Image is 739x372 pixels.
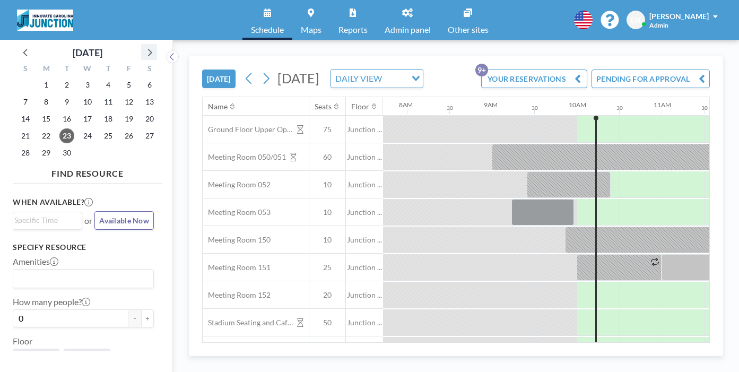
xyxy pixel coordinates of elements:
[13,164,162,179] h4: FIND RESOURCE
[121,77,136,92] span: Friday, September 5, 2025
[59,77,74,92] span: Tuesday, September 2, 2025
[346,318,383,327] span: Junction ...
[18,94,33,109] span: Sunday, September 7, 2025
[59,111,74,126] span: Tuesday, September 16, 2025
[121,128,136,143] span: Friday, September 26, 2025
[649,12,709,21] span: [PERSON_NAME]
[203,180,271,189] span: Meeting Room 052
[301,25,321,34] span: Maps
[385,72,405,85] input: Search for option
[346,180,383,189] span: Junction ...
[18,111,33,126] span: Sunday, September 14, 2025
[532,105,538,111] div: 30
[101,128,116,143] span: Thursday, September 25, 2025
[616,105,623,111] div: 30
[13,256,58,267] label: Amenities
[331,70,423,88] div: Search for option
[141,309,154,327] button: +
[128,309,141,327] button: -
[98,63,118,76] div: T
[121,94,136,109] span: Friday, September 12, 2025
[203,318,293,327] span: Stadium Seating and Cafe area
[36,63,57,76] div: M
[39,77,54,92] span: Monday, September 1, 2025
[14,272,147,286] input: Search for option
[385,25,431,34] span: Admin panel
[80,94,95,109] span: Wednesday, September 10, 2025
[101,111,116,126] span: Thursday, September 18, 2025
[309,318,345,327] span: 50
[101,94,116,109] span: Thursday, September 11, 2025
[18,145,33,160] span: Sunday, September 28, 2025
[59,145,74,160] span: Tuesday, September 30, 2025
[139,63,160,76] div: S
[338,25,368,34] span: Reports
[121,111,136,126] span: Friday, September 19, 2025
[101,77,116,92] span: Thursday, September 4, 2025
[346,235,383,245] span: Junction ...
[142,111,157,126] span: Saturday, September 20, 2025
[346,290,383,300] span: Junction ...
[309,207,345,217] span: 10
[13,270,153,288] div: Search for option
[315,102,332,111] div: Seats
[484,101,498,109] div: 9AM
[309,180,345,189] span: 10
[142,128,157,143] span: Saturday, September 27, 2025
[203,235,271,245] span: Meeting Room 150
[481,70,587,88] button: YOUR RESERVATIONS9+
[118,63,139,76] div: F
[94,211,154,230] button: Available Now
[84,215,92,226] span: or
[18,128,33,143] span: Sunday, September 21, 2025
[475,64,488,76] p: 9+
[346,152,383,162] span: Junction ...
[346,263,383,272] span: Junction ...
[142,77,157,92] span: Saturday, September 6, 2025
[203,152,286,162] span: Meeting Room 050/051
[203,125,293,134] span: Ground Floor Upper Open Area
[202,70,236,88] button: [DATE]
[309,235,345,245] span: 10
[39,94,54,109] span: Monday, September 8, 2025
[277,70,319,86] span: [DATE]
[592,70,710,88] button: PENDING FOR APPROVAL
[309,263,345,272] span: 25
[309,125,345,134] span: 75
[14,214,76,226] input: Search for option
[309,152,345,162] span: 60
[203,290,271,300] span: Meeting Room 152
[203,207,271,217] span: Meeting Room 053
[208,102,228,111] div: Name
[309,290,345,300] span: 20
[80,128,95,143] span: Wednesday, September 24, 2025
[569,101,586,109] div: 10AM
[77,63,98,76] div: W
[346,207,383,217] span: Junction ...
[399,101,413,109] div: 8AM
[351,102,369,111] div: Floor
[13,336,32,347] label: Floor
[142,94,157,109] span: Saturday, September 13, 2025
[631,15,641,25] span: EN
[39,145,54,160] span: Monday, September 29, 2025
[59,128,74,143] span: Tuesday, September 23, 2025
[13,297,90,307] label: How many people?
[73,45,102,60] div: [DATE]
[203,263,271,272] span: Meeting Room 151
[39,128,54,143] span: Monday, September 22, 2025
[346,125,383,134] span: Junction ...
[57,63,77,76] div: T
[448,25,489,34] span: Other sites
[333,72,384,85] span: DAILY VIEW
[447,105,453,111] div: 30
[15,63,36,76] div: S
[251,25,284,34] span: Schedule
[649,21,668,29] span: Admin
[701,105,708,111] div: 30
[80,111,95,126] span: Wednesday, September 17, 2025
[13,212,82,228] div: Search for option
[59,94,74,109] span: Tuesday, September 9, 2025
[654,101,671,109] div: 11AM
[17,10,73,31] img: organization-logo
